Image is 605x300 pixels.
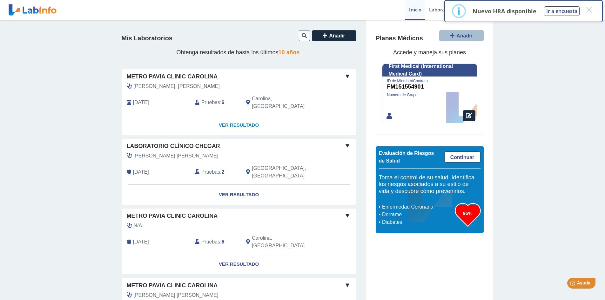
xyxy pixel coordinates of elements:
span: Cruz Dardiz, Nicolas [134,291,218,299]
iframe: Help widget launcher [548,275,598,293]
p: Nuevo HRA disponible [473,7,536,15]
h4: Planes Médicos [376,35,423,42]
span: Continuar [450,155,474,160]
span: Rio Grande, PR [252,164,322,180]
a: Continuar [444,151,481,163]
li: Derrame [380,211,455,218]
span: Accede y maneja sus planes [393,49,466,56]
span: 2025-02-11 [133,238,149,246]
span: N/A [134,222,142,230]
span: 2025-02-24 [133,168,149,176]
span: Obtenga resultados de hasta los últimos . [176,49,301,56]
a: Ver Resultado [122,254,356,274]
a: Ver Resultado [122,185,356,205]
span: Metro Pavia Clinic Carolina [127,72,218,81]
button: Añadir [312,30,356,41]
span: Cruz Dardiz, Nicolas [134,152,218,160]
span: Metro Pavia Clinic Carolina [127,281,218,290]
div: : [190,164,241,180]
span: Añadir [329,33,345,38]
h3: 95% [455,209,481,217]
span: Metro Pavia Clinic Carolina [127,212,218,220]
span: 10 años [279,49,300,56]
span: Pruebas [201,238,220,246]
span: Carolina, PR [252,95,322,110]
span: Laboratorio Clínico Chegar [127,142,220,150]
h4: Mis Laboratorios [122,35,172,42]
span: Carolina, PR [252,234,322,250]
div: : [190,95,241,110]
span: Pruebas [201,99,220,106]
li: Diabetes [380,218,455,226]
div: : [190,234,241,250]
b: 6 [222,100,225,105]
a: Ver Resultado [122,115,356,135]
span: 2025-09-02 [133,99,149,106]
li: Enfermedad Coronaria [380,203,455,211]
div: i [457,5,460,17]
button: Close this dialog [583,4,595,16]
button: Añadir [439,30,484,41]
span: Evaluación de Riesgos de Salud [379,150,434,163]
span: Añadir [456,33,473,38]
b: 6 [222,239,225,244]
h5: Toma el control de su salud. Identifica los riesgos asociados a su estilo de vida y descubre cómo... [379,174,481,195]
b: 2 [222,169,225,175]
span: Pruebas [201,168,220,176]
span: Cruzado Santiago, Pablo [134,83,220,90]
button: Ir a encuesta [544,6,580,16]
